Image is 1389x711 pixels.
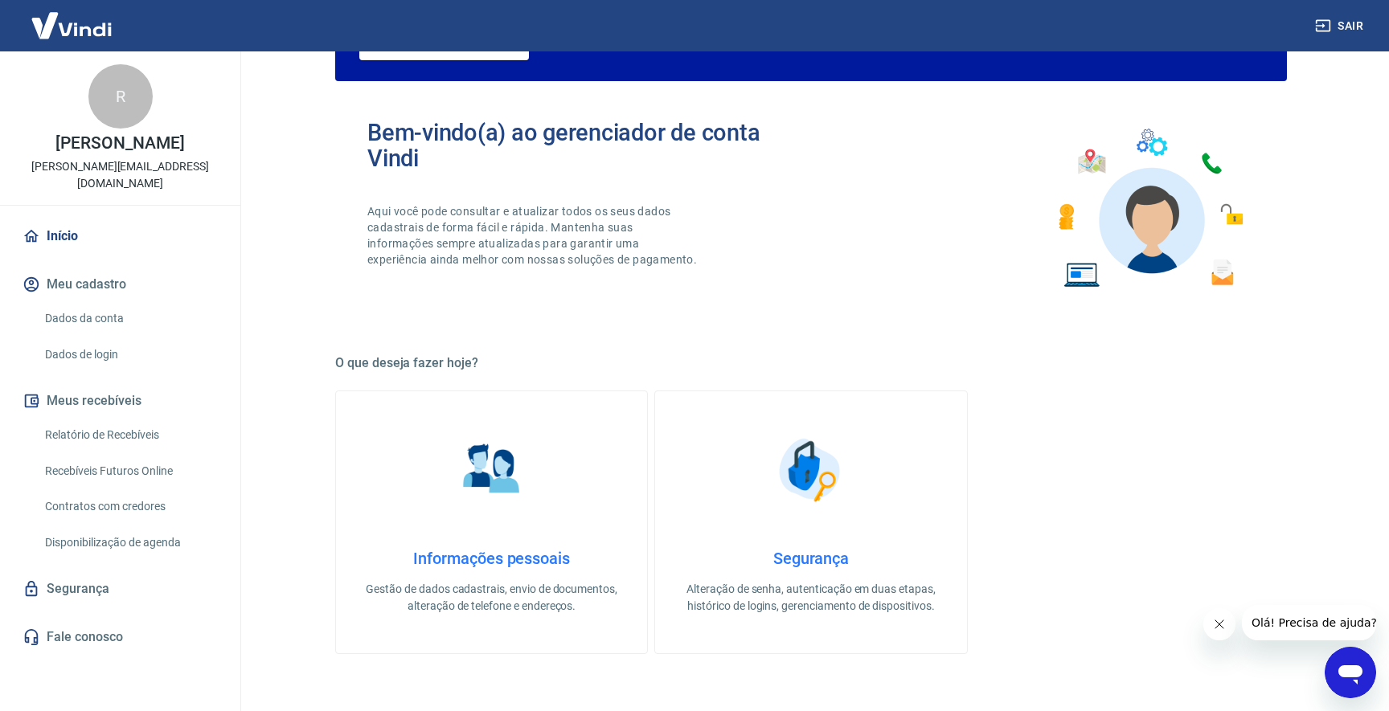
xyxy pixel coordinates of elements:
[654,390,967,654] a: SegurançaSegurançaAlteração de senha, autenticação em duas etapas, histórico de logins, gerenciam...
[39,338,221,371] a: Dados de login
[19,1,124,50] img: Vindi
[19,219,221,254] a: Início
[39,455,221,488] a: Recebíveis Futuros Online
[1044,120,1255,297] img: Imagem de um avatar masculino com diversos icones exemplificando as funcionalidades do gerenciado...
[88,64,153,129] div: R
[681,549,940,568] h4: Segurança
[19,383,221,419] button: Meus recebíveis
[367,203,700,268] p: Aqui você pode consultar e atualizar todos os seus dados cadastrais de forma fácil e rápida. Mant...
[1203,608,1235,640] iframe: Close message
[19,267,221,302] button: Meu cadastro
[681,581,940,615] p: Alteração de senha, autenticação em duas etapas, histórico de logins, gerenciamento de dispositivos.
[39,419,221,452] a: Relatório de Recebíveis
[362,549,621,568] h4: Informações pessoais
[10,11,135,24] span: Olá! Precisa de ajuda?
[362,581,621,615] p: Gestão de dados cadastrais, envio de documentos, alteração de telefone e endereços.
[39,302,221,335] a: Dados da conta
[771,430,851,510] img: Segurança
[1312,11,1370,41] button: Sair
[19,571,221,607] a: Segurança
[13,158,227,192] p: [PERSON_NAME][EMAIL_ADDRESS][DOMAIN_NAME]
[1325,647,1376,698] iframe: Button to launch messaging window
[452,430,532,510] img: Informações pessoais
[39,490,221,523] a: Contratos com credores
[367,120,811,171] h2: Bem-vindo(a) ao gerenciador de conta Vindi
[55,135,184,152] p: [PERSON_NAME]
[19,619,221,655] a: Fale conosco
[39,526,221,559] a: Disponibilização de agenda
[335,355,1287,371] h5: O que deseja fazer hoje?
[335,390,648,654] a: Informações pessoaisInformações pessoaisGestão de dados cadastrais, envio de documentos, alteraçã...
[1242,605,1376,640] iframe: Message from company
